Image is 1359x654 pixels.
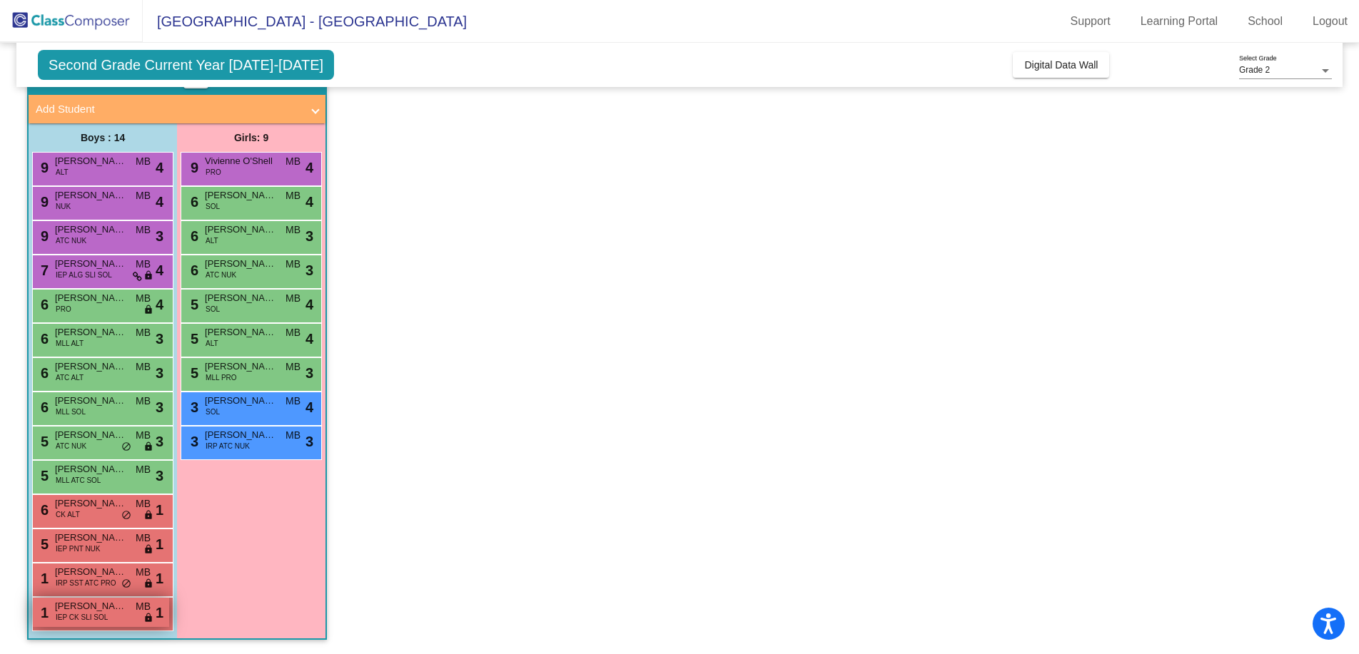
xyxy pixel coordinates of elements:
span: 1 [156,602,163,623]
span: 4 [305,294,313,315]
span: MLL PRO [206,372,237,383]
span: MB [136,325,151,340]
span: 3 [156,328,163,349]
button: Digital Data Wall [1013,52,1109,78]
span: IRP SST ATC PRO [56,578,116,588]
span: CK ALT [56,509,80,520]
span: MB [136,257,151,272]
span: IEP CK SLI SOL [56,612,108,623]
span: 3 [156,225,163,247]
span: lock [143,578,153,590]
span: 7 [37,262,49,278]
span: [PERSON_NAME] [55,257,126,271]
span: [PERSON_NAME] [205,223,276,237]
a: Support [1059,10,1122,33]
span: MB [286,394,300,409]
span: 6 [37,399,49,415]
span: lock [143,510,153,521]
span: 3 [156,397,163,418]
span: MB [286,291,300,306]
span: [PERSON_NAME] [205,257,276,271]
span: MB [136,291,151,306]
span: [PERSON_NAME] [55,291,126,305]
span: 4 [305,191,313,213]
span: 5 [187,297,198,312]
span: 6 [37,365,49,381]
span: ATC NUK [206,270,236,280]
span: ATC ALT [56,372,84,383]
span: MB [136,394,151,409]
span: MB [286,188,300,203]
span: NUK [56,201,71,212]
span: MB [286,223,300,237]
span: 9 [37,194,49,210]
span: 6 [37,297,49,312]
span: [PERSON_NAME] [55,359,126,374]
span: ATC NUK [56,441,86,451]
span: do_not_disturb_alt [121,578,131,590]
span: MB [136,188,151,203]
span: SOL [206,407,220,417]
span: MB [286,257,300,272]
button: Print Students Details [183,67,208,88]
a: School [1236,10,1294,33]
span: MB [136,154,151,169]
a: Logout [1301,10,1359,33]
span: 3 [305,362,313,384]
span: 5 [187,331,198,347]
mat-expansion-panel-header: Add Student [29,95,325,123]
span: [PERSON_NAME] [55,325,126,339]
span: 3 [156,362,163,384]
span: MB [136,496,151,511]
span: 4 [156,157,163,178]
a: Learning Portal [1129,10,1230,33]
span: [PERSON_NAME] [205,188,276,203]
span: PRO [56,304,71,315]
span: 4 [156,294,163,315]
span: lock [143,441,153,453]
span: [PERSON_NAME] [55,223,126,237]
span: 9 [187,160,198,175]
span: [PERSON_NAME] [55,188,126,203]
span: MB [136,462,151,477]
div: Boys : 14 [29,123,177,152]
span: Grade 2 [1239,65,1270,75]
span: 6 [37,502,49,518]
span: lock [143,305,153,316]
span: MB [136,565,151,580]
span: [PERSON_NAME] [205,428,276,442]
span: IRP ATC NUK [206,441,250,451]
span: MB [286,359,300,374]
span: Digital Data Wall [1024,59,1098,71]
span: 1 [156,533,163,555]
span: [PERSON_NAME] [55,496,126,511]
span: [PERSON_NAME] [205,291,276,305]
span: [PERSON_NAME] [205,359,276,374]
span: 5 [37,434,49,449]
span: 9 [37,160,49,175]
span: PRO [206,167,221,178]
span: lock [143,270,153,282]
span: 3 [156,465,163,486]
span: 4 [156,191,163,213]
span: 1 [37,605,49,620]
span: 4 [305,397,313,418]
span: 5 [37,468,49,484]
span: MB [136,531,151,546]
span: 5 [37,536,49,552]
span: 9 [37,228,49,244]
span: 3 [305,225,313,247]
span: 4 [156,260,163,281]
span: 1 [156,568,163,589]
span: 3 [187,399,198,415]
span: 6 [187,194,198,210]
span: [PERSON_NAME] [205,394,276,408]
span: 4 [305,157,313,178]
span: do_not_disturb_alt [121,510,131,521]
span: 3 [305,431,313,452]
div: Girls: 9 [177,123,325,152]
span: ALT [206,235,218,246]
span: ALT [56,167,69,178]
span: 4 [305,328,313,349]
span: ATC NUK [56,235,86,246]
